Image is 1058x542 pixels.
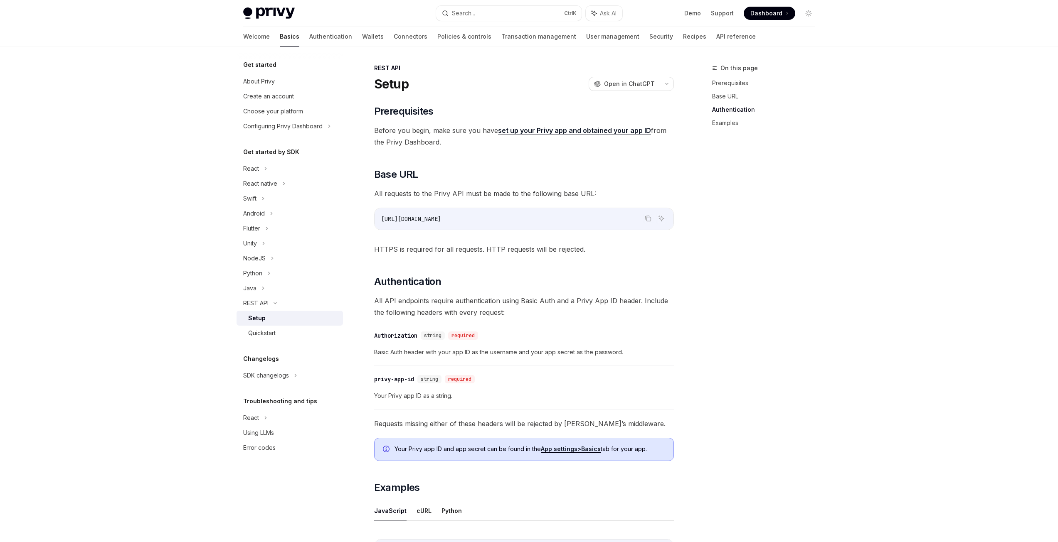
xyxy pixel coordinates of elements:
[374,105,434,118] span: Prerequisites
[243,164,259,174] div: React
[243,208,265,218] div: Android
[394,27,427,47] a: Connectors
[243,413,259,423] div: React
[374,125,674,148] span: Before you begin, make sure you have from the Privy Dashboard.
[421,376,438,383] span: string
[237,425,343,440] a: Using LLMs
[437,27,491,47] a: Policies & controls
[374,481,420,494] span: Examples
[243,106,303,116] div: Choose your platform
[243,283,256,293] div: Java
[564,10,577,17] span: Ctrl K
[581,445,601,452] strong: Basics
[237,89,343,104] a: Create an account
[243,179,277,189] div: React native
[750,9,782,17] span: Dashboard
[243,76,275,86] div: About Privy
[374,188,674,199] span: All requests to the Privy API must be made to the following base URL:
[243,396,317,406] h5: Troubleshooting and tips
[374,295,674,318] span: All API endpoints require authentication using Basic Auth and a Privy App ID header. Include the ...
[604,80,655,88] span: Open in ChatGPT
[656,213,667,224] button: Ask AI
[243,268,262,278] div: Python
[374,331,417,340] div: Authorization
[720,63,758,73] span: On this page
[586,6,622,21] button: Ask AI
[243,370,289,380] div: SDK changelogs
[243,7,295,19] img: light logo
[445,375,475,383] div: required
[243,253,266,263] div: NodeJS
[436,6,582,21] button: Search...CtrlK
[243,27,270,47] a: Welcome
[374,168,418,181] span: Base URL
[589,77,660,91] button: Open in ChatGPT
[243,298,269,308] div: REST API
[374,243,674,255] span: HTTPS is required for all requests. HTTP requests will be rejected.
[243,91,294,101] div: Create an account
[237,326,343,341] a: Quickstart
[452,8,475,18] div: Search...
[374,418,674,429] span: Requests missing either of these headers will be rejected by [PERSON_NAME]’s middleware.
[417,501,432,520] button: cURL
[498,126,651,135] a: set up your Privy app and obtained your app ID
[374,275,441,288] span: Authentication
[448,331,478,340] div: required
[383,446,391,454] svg: Info
[441,501,462,520] button: Python
[243,194,256,204] div: Swift
[712,103,822,116] a: Authentication
[243,147,299,157] h5: Get started by SDK
[237,74,343,89] a: About Privy
[712,116,822,130] a: Examples
[243,238,257,248] div: Unity
[586,27,639,47] a: User management
[395,445,665,453] span: Your Privy app ID and app secret can be found in the tab for your app.
[237,440,343,455] a: Error codes
[374,64,674,72] div: REST API
[712,76,822,90] a: Prerequisites
[643,213,654,224] button: Copy the contents from the code block
[374,347,674,357] span: Basic Auth header with your app ID as the username and your app secret as the password.
[716,27,756,47] a: API reference
[237,311,343,326] a: Setup
[424,332,441,339] span: string
[243,354,279,364] h5: Changelogs
[248,313,266,323] div: Setup
[683,27,706,47] a: Recipes
[243,428,274,438] div: Using LLMs
[243,223,260,233] div: Flutter
[248,328,276,338] div: Quickstart
[243,60,276,70] h5: Get started
[243,121,323,131] div: Configuring Privy Dashboard
[374,76,409,91] h1: Setup
[541,445,577,452] strong: App settings
[362,27,384,47] a: Wallets
[374,375,414,383] div: privy-app-id
[381,215,441,223] span: [URL][DOMAIN_NAME]
[243,443,276,453] div: Error codes
[744,7,795,20] a: Dashboard
[374,391,674,401] span: Your Privy app ID as a string.
[541,445,601,453] a: App settings>Basics
[501,27,576,47] a: Transaction management
[280,27,299,47] a: Basics
[374,501,407,520] button: JavaScript
[237,104,343,119] a: Choose your platform
[684,9,701,17] a: Demo
[600,9,617,17] span: Ask AI
[711,9,734,17] a: Support
[649,27,673,47] a: Security
[309,27,352,47] a: Authentication
[802,7,815,20] button: Toggle dark mode
[712,90,822,103] a: Base URL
